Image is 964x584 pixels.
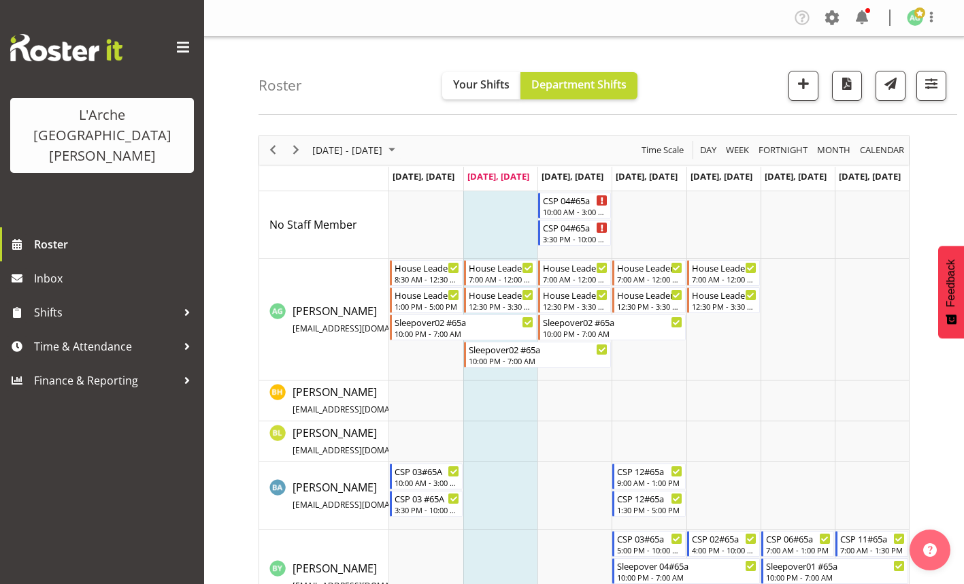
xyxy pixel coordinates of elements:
[938,246,964,338] button: Feedback - Show survey
[612,558,759,584] div: Bryan Yamson"s event - Sleepover 04#65a Begin From Thursday, August 14, 2025 at 10:00:00 PM GMT+1...
[395,464,459,478] div: CSP 03#65A
[538,287,611,313] div: Adrian Garduque"s event - House Leader 03#65a Begin From Wednesday, August 13, 2025 at 12:30:00 P...
[34,268,197,289] span: Inbox
[916,71,946,101] button: Filter Shifts
[543,315,682,329] div: Sleepover02 #65a
[766,545,831,555] div: 7:00 AM - 1:00 PM
[766,559,905,572] div: Sleepover01 #65a
[765,170,827,182] span: [DATE], [DATE]
[467,170,529,182] span: [DATE], [DATE]
[687,260,760,286] div: Adrian Garduque"s event - House Leader 03#65a Begin From Friday, August 15, 2025 at 7:00:00 AM GM...
[395,477,459,488] div: 10:00 AM - 3:00 PM
[612,287,685,313] div: Adrian Garduque"s event - House Leader 03#65a Begin From Thursday, August 14, 2025 at 12:30:00 PM...
[766,532,831,545] div: CSP 06#65a
[543,301,608,312] div: 12:30 PM - 3:30 PM
[464,342,611,368] div: Adrian Garduque"s event - Sleepover02 #65a Begin From Tuesday, August 12, 2025 at 10:00:00 PM GMT...
[390,491,463,517] div: Bibi Ali"s event - CSP 03 #65A Begin From Monday, August 11, 2025 at 3:30:00 PM GMT+12:00 Ends At...
[543,206,608,217] div: 10:00 AM - 3:00 PM
[907,10,923,26] img: adrian-garduque52.jpg
[617,477,682,488] div: 9:00 AM - 1:00 PM
[815,142,853,159] button: Timeline Month
[543,274,608,285] div: 7:00 AM - 12:00 PM
[531,77,627,92] span: Department Shifts
[761,531,834,557] div: Bryan Yamson"s event - CSP 06#65a Begin From Saturday, August 16, 2025 at 7:00:00 AM GMT+12:00 En...
[464,287,537,313] div: Adrian Garduque"s event - House Leader 03#65a Begin From Tuesday, August 12, 2025 at 12:30:00 PM ...
[538,260,611,286] div: Adrian Garduque"s event - House Leader 03#65a Begin From Wednesday, August 13, 2025 at 7:00:00 AM...
[538,220,611,246] div: No Staff Member"s event - CSP 04#65a Begin From Wednesday, August 13, 2025 at 3:30:00 PM GMT+12:0...
[692,274,757,285] div: 7:00 AM - 12:00 PM
[816,142,852,159] span: Month
[692,288,757,302] div: House Leader 03#65a
[617,261,682,274] div: House Leader 03#65a
[612,491,685,517] div: Bibi Ali"s event - CSP 12#65a Begin From Thursday, August 14, 2025 at 1:30:00 PM GMT+12:00 Ends A...
[293,304,482,335] span: [PERSON_NAME]
[34,336,177,357] span: Time & Attendance
[469,261,533,274] div: House Leader 03#65a
[612,260,685,286] div: Adrian Garduque"s event - House Leader 03#65a Begin From Thursday, August 14, 2025 at 7:00:00 AM ...
[617,559,756,572] div: Sleepover 04#65a
[840,532,905,545] div: CSP 11#65a
[617,532,682,545] div: CSP 03#65a
[520,72,637,99] button: Department Shifts
[293,480,482,511] span: [PERSON_NAME]
[395,315,533,329] div: Sleepover02 #65a
[543,193,608,207] div: CSP 04#65a
[269,217,357,232] span: No Staff Member
[390,287,463,313] div: Adrian Garduque"s event - House Leader 02#65a Begin From Monday, August 11, 2025 at 1:00:00 PM GM...
[840,545,905,555] div: 7:00 AM - 1:30 PM
[293,499,428,510] span: [EMAIL_ADDRESS][DOMAIN_NAME]
[543,261,608,274] div: House Leader 03#65a
[617,545,682,555] div: 5:00 PM - 10:00 PM
[469,301,533,312] div: 12:30 PM - 3:30 PM
[692,532,757,545] div: CSP 02#65a
[692,301,757,312] div: 12:30 PM - 3:30 PM
[757,142,809,159] span: Fortnight
[264,142,282,159] button: Previous
[310,142,401,159] button: August 2025
[293,323,428,334] span: [EMAIL_ADDRESS][DOMAIN_NAME]
[876,71,905,101] button: Send a list of all shifts for the selected filtered period to all rostered employees.
[293,425,482,457] span: [PERSON_NAME]
[469,342,608,356] div: Sleepover02 #65a
[832,71,862,101] button: Download a PDF of the roster according to the set date range.
[945,259,957,307] span: Feedback
[308,136,403,165] div: August 11 - 17, 2025
[617,301,682,312] div: 12:30 PM - 3:30 PM
[395,274,459,285] div: 8:30 AM - 12:30 PM
[687,531,760,557] div: Bryan Yamson"s event - CSP 02#65a Begin From Friday, August 15, 2025 at 4:00:00 PM GMT+12:00 Ends...
[259,191,389,259] td: No Staff Member resource
[612,464,685,489] div: Bibi Ali"s event - CSP 12#65a Begin From Thursday, August 14, 2025 at 9:00:00 AM GMT+12:00 Ends A...
[390,464,463,489] div: Bibi Ali"s event - CSP 03#65A Begin From Monday, August 11, 2025 at 10:00:00 AM GMT+12:00 Ends At...
[542,170,603,182] span: [DATE], [DATE]
[395,301,459,312] div: 1:00 PM - 5:00 PM
[261,136,284,165] div: previous period
[469,288,533,302] div: House Leader 03#65a
[34,302,177,323] span: Shifts
[766,572,905,583] div: 10:00 PM - 7:00 AM
[691,170,752,182] span: [DATE], [DATE]
[469,274,533,285] div: 7:00 AM - 12:00 PM
[543,233,608,244] div: 3:30 PM - 10:00 PM
[698,142,719,159] button: Timeline Day
[269,216,357,233] a: No Staff Member
[617,504,682,515] div: 1:30 PM - 5:00 PM
[692,545,757,555] div: 4:00 PM - 10:00 PM
[859,142,905,159] span: calendar
[835,531,908,557] div: Bryan Yamson"s event - CSP 11#65a Begin From Sunday, August 17, 2025 at 7:00:00 AM GMT+12:00 Ends...
[617,572,756,583] div: 10:00 PM - 7:00 AM
[393,170,454,182] span: [DATE], [DATE]
[293,444,428,456] span: [EMAIL_ADDRESS][DOMAIN_NAME]
[293,479,482,512] a: [PERSON_NAME][EMAIL_ADDRESS][DOMAIN_NAME]
[687,287,760,313] div: Adrian Garduque"s event - House Leader 03#65a Begin From Friday, August 15, 2025 at 12:30:00 PM G...
[464,260,537,286] div: Adrian Garduque"s event - House Leader 03#65a Begin From Tuesday, August 12, 2025 at 7:00:00 AM G...
[395,288,459,302] div: House Leader 02#65a
[692,261,757,274] div: House Leader 03#65a
[293,404,428,415] span: [EMAIL_ADDRESS][DOMAIN_NAME]
[543,288,608,302] div: House Leader 03#65a
[10,34,122,61] img: Rosterit website logo
[284,136,308,165] div: next period
[259,78,302,93] h4: Roster
[617,274,682,285] div: 7:00 AM - 12:00 PM
[923,543,937,557] img: help-xxl-2.png
[442,72,520,99] button: Your Shifts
